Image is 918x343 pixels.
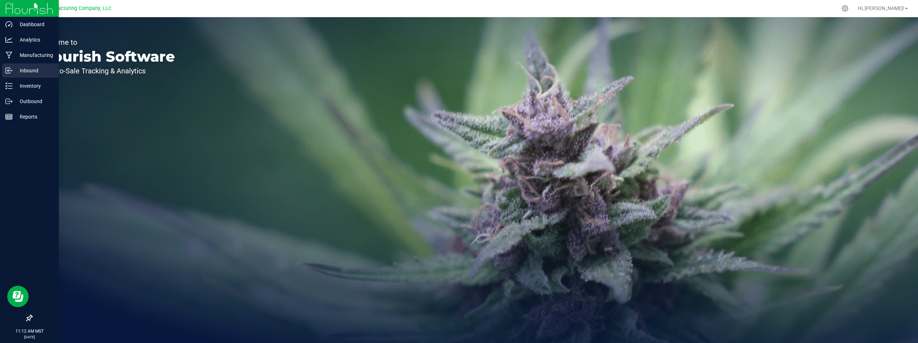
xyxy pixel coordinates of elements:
p: Dashboard [13,20,56,29]
inline-svg: Inbound [5,67,13,74]
div: Manage settings [841,5,850,12]
iframe: Resource center [7,286,29,307]
inline-svg: Outbound [5,98,13,105]
p: 11:12 AM MST [3,328,56,334]
p: [DATE] [3,334,56,340]
p: Analytics [13,35,56,44]
inline-svg: Dashboard [5,21,13,28]
p: Inventory [13,82,56,90]
p: Inbound [13,66,56,75]
inline-svg: Reports [5,113,13,120]
p: Reports [13,112,56,121]
inline-svg: Manufacturing [5,52,13,59]
inline-svg: Inventory [5,82,13,90]
span: BB Manufacturing Company, LLC [35,5,112,11]
p: Outbound [13,97,56,106]
span: Hi, [PERSON_NAME]! [858,5,904,11]
p: Manufacturing [13,51,56,59]
p: Welcome to [39,39,175,46]
p: Flourish Software [39,49,175,64]
p: Seed-to-Sale Tracking & Analytics [39,67,175,74]
inline-svg: Analytics [5,36,13,43]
